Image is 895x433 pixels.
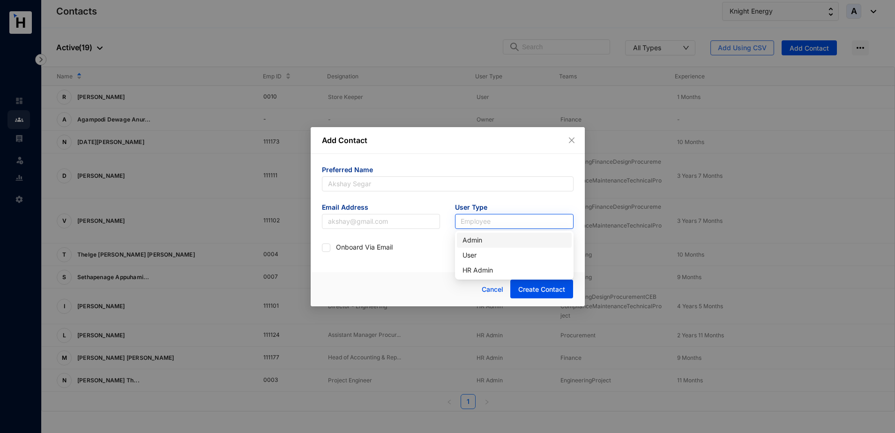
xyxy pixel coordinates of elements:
button: Close [567,135,577,145]
p: Add Contact [322,135,574,146]
input: akshay@gmail.com [322,214,440,229]
div: User [462,250,566,260]
input: Akshay Segar [322,176,574,191]
span: Create Contact [518,285,565,294]
button: Create Contact [510,280,573,298]
span: Cancel [482,284,503,295]
div: HR Admin [462,265,566,275]
span: User Type [455,203,574,214]
div: Admin [457,233,572,248]
span: Preferred Name [322,165,574,176]
div: HR Admin [457,263,572,278]
button: Cancel [475,280,510,299]
p: Onboard Via Email [336,243,393,253]
span: close [568,137,575,144]
div: Admin [462,235,566,245]
div: User [457,248,572,263]
span: Email Address [322,203,440,214]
